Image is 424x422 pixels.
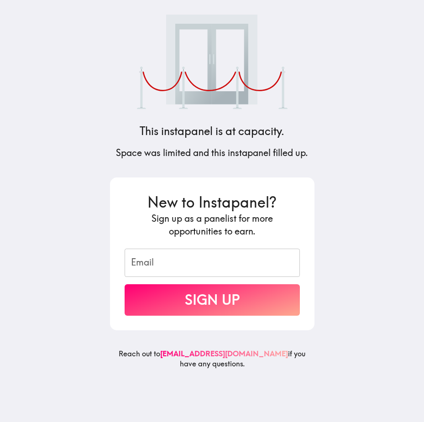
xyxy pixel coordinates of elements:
button: Sign Up [125,284,300,316]
h4: This instapanel is at capacity. [140,124,284,139]
h6: Reach out to if you have any questions. [110,349,314,376]
h5: Space was limited and this instapanel filled up. [116,146,308,159]
a: [EMAIL_ADDRESS][DOMAIN_NAME] [160,349,288,358]
h3: New to Instapanel? [125,192,300,213]
h5: Sign up as a panelist for more opportunities to earn. [125,212,300,238]
img: Velvet rope outside club. [137,15,288,109]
